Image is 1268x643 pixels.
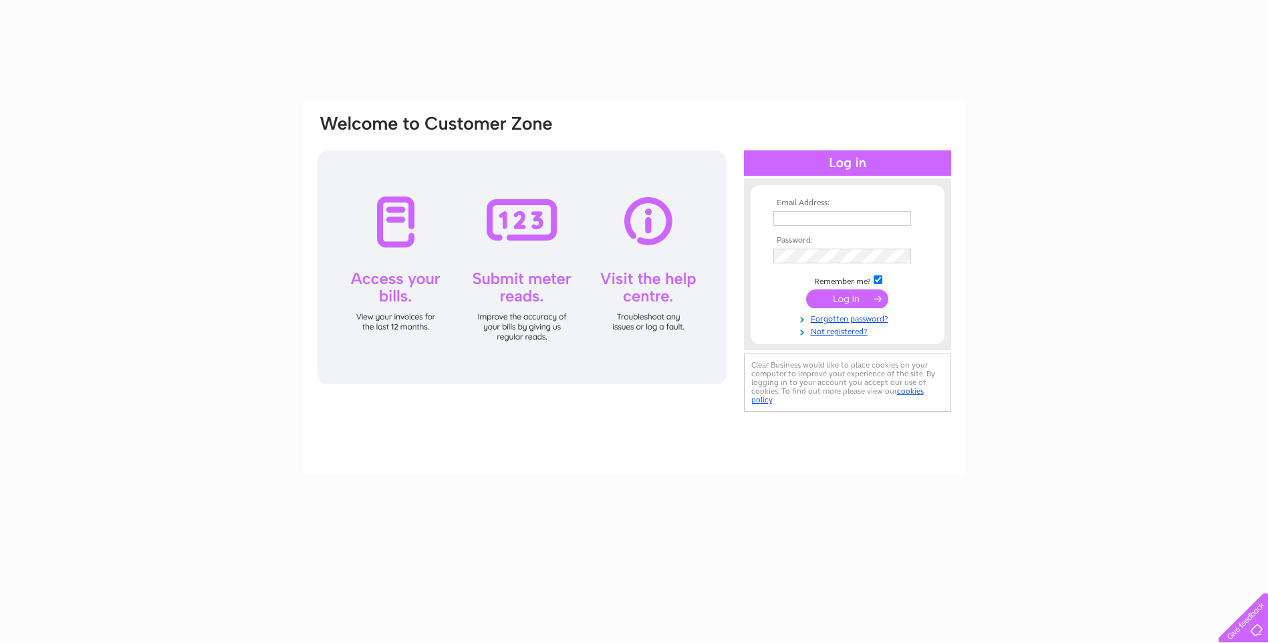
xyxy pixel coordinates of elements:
[770,236,925,245] th: Password:
[744,354,951,412] div: Clear Business would like to place cookies on your computer to improve your experience of the sit...
[770,199,925,208] th: Email Address:
[751,386,924,404] a: cookies policy
[773,311,925,324] a: Forgotten password?
[806,289,888,308] input: Submit
[773,324,925,337] a: Not registered?
[770,273,925,287] td: Remember me?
